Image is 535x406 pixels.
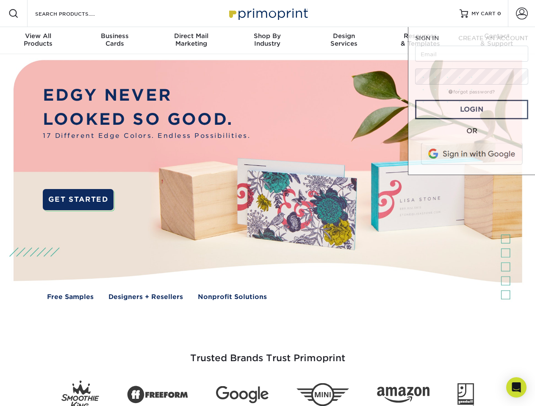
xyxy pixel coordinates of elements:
[415,46,528,62] input: Email
[415,100,528,119] a: Login
[377,387,430,403] img: Amazon
[20,332,516,374] h3: Trusted Brands Trust Primoprint
[449,89,495,95] a: forgot password?
[229,32,305,40] span: Shop By
[458,35,528,41] span: CREATE AN ACCOUNT
[43,83,250,107] p: EDGY NEVER
[457,383,474,406] img: Goodwill
[225,4,310,22] img: Primoprint
[229,32,305,47] div: Industry
[382,32,458,40] span: Resources
[76,32,152,47] div: Cards
[306,32,382,47] div: Services
[471,10,496,17] span: MY CART
[306,32,382,40] span: Design
[382,27,458,54] a: Resources& Templates
[34,8,117,19] input: SEARCH PRODUCTS.....
[382,32,458,47] div: & Templates
[216,386,269,403] img: Google
[43,189,114,210] a: GET STARTED
[76,32,152,40] span: Business
[153,32,229,47] div: Marketing
[108,292,183,302] a: Designers + Resellers
[43,131,250,141] span: 17 Different Edge Colors. Endless Possibilities.
[415,35,439,41] span: SIGN IN
[43,107,250,132] p: LOOKED SO GOOD.
[229,27,305,54] a: Shop ByIndustry
[153,27,229,54] a: Direct MailMarketing
[47,292,94,302] a: Free Samples
[306,27,382,54] a: DesignServices
[497,11,501,16] span: 0
[153,32,229,40] span: Direct Mail
[415,126,528,136] div: OR
[198,292,267,302] a: Nonprofit Solutions
[506,377,527,398] div: Open Intercom Messenger
[76,27,152,54] a: BusinessCards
